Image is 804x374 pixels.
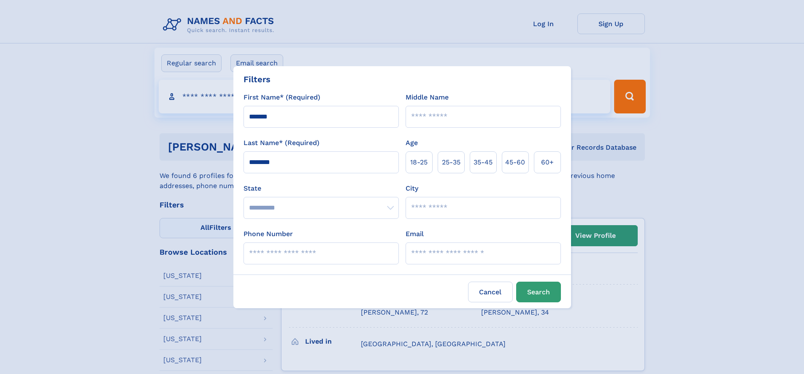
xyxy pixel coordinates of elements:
[244,92,320,102] label: First Name* (Required)
[244,73,271,86] div: Filters
[442,157,460,167] span: 25‑35
[244,183,399,194] label: State
[406,92,449,102] label: Middle Name
[406,229,424,239] label: Email
[541,157,554,167] span: 60+
[516,282,561,302] button: Search
[244,138,319,148] label: Last Name* (Required)
[244,229,293,239] label: Phone Number
[505,157,525,167] span: 45‑60
[406,138,418,148] label: Age
[406,183,418,194] label: City
[474,157,493,167] span: 35‑45
[468,282,513,302] label: Cancel
[410,157,428,167] span: 18‑25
